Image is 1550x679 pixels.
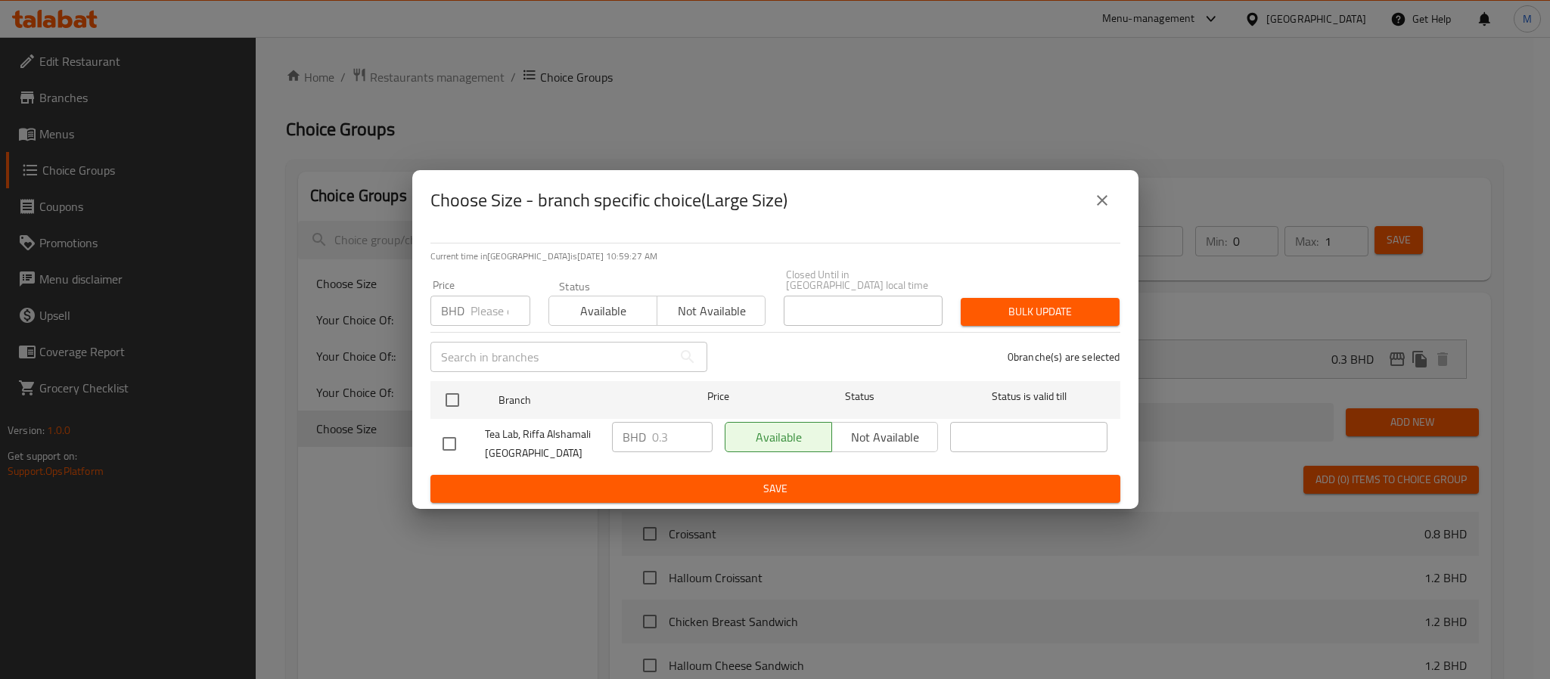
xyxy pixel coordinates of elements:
p: 0 branche(s) are selected [1008,349,1120,364]
button: Save [430,475,1120,503]
button: Not available [657,296,766,326]
button: Available [548,296,657,326]
h2: Choose Size - branch specific choice(Large Size) [430,188,787,212]
span: Branch [499,391,656,410]
span: Price [668,387,769,406]
span: Status is valid till [950,387,1107,406]
span: Bulk update [973,302,1107,321]
span: Save [443,479,1108,498]
button: close [1084,182,1120,219]
button: Bulk update [961,298,1120,326]
input: Please enter price [471,296,530,326]
span: Not available [663,300,759,322]
p: BHD [441,302,464,320]
p: BHD [623,428,646,446]
input: Please enter price [652,422,713,452]
span: Available [555,300,651,322]
span: Tea Lab, Riffa Alshamali [GEOGRAPHIC_DATA] [485,425,600,463]
span: Status [781,387,938,406]
p: Current time in [GEOGRAPHIC_DATA] is [DATE] 10:59:27 AM [430,250,1120,263]
input: Search in branches [430,342,672,372]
